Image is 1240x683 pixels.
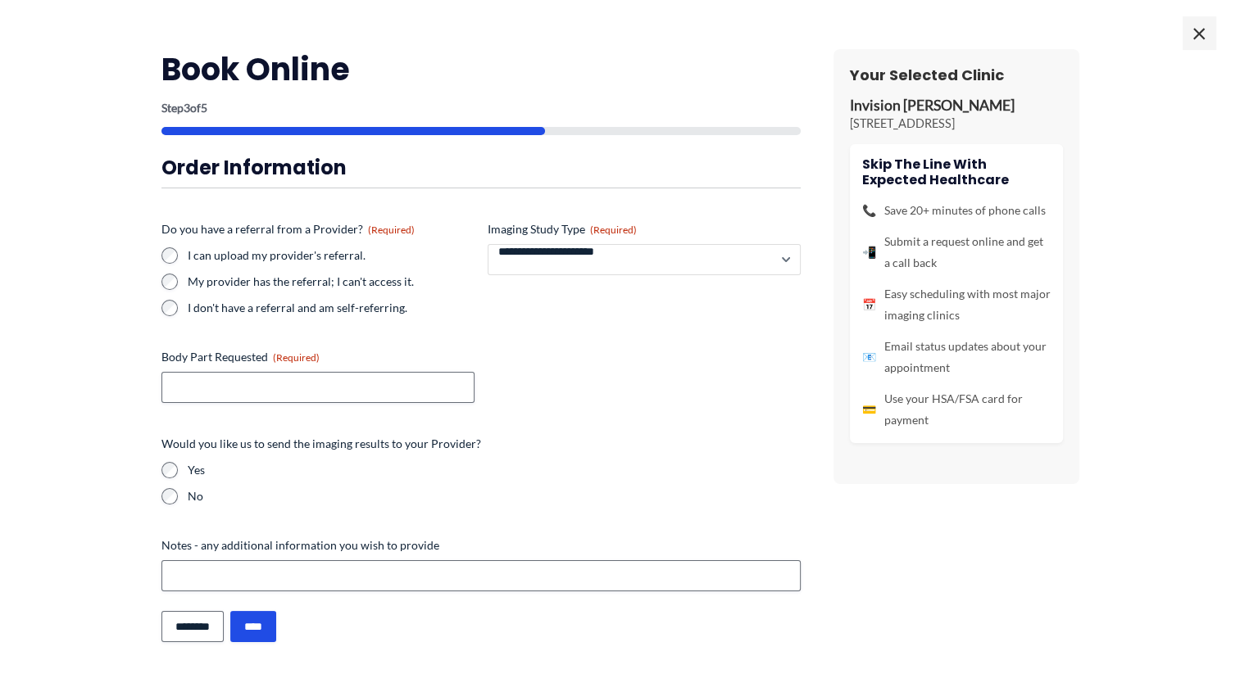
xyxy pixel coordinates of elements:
[862,399,876,420] span: 💳
[161,349,475,365] label: Body Part Requested
[862,242,876,263] span: 📲
[862,346,876,368] span: 📧
[590,224,637,236] span: (Required)
[161,102,801,114] p: Step of
[862,231,1051,274] li: Submit a request online and get a call back
[862,294,876,315] span: 📅
[184,101,190,115] span: 3
[862,200,876,221] span: 📞
[188,247,475,264] label: I can upload my provider's referral.
[161,49,801,89] h2: Book Online
[850,97,1063,115] p: Invision [PERSON_NAME]
[188,274,475,290] label: My provider has the referral; I can't access it.
[862,388,1051,431] li: Use your HSA/FSA card for payment
[850,66,1063,84] h3: Your Selected Clinic
[862,156,1051,188] h4: Skip the line with Expected Healthcare
[862,200,1051,221] li: Save 20+ minutes of phone calls
[161,537,801,554] label: Notes - any additional information you wish to provide
[201,101,207,115] span: 5
[188,488,801,504] label: No
[161,155,801,180] h3: Order Information
[850,115,1063,132] p: [STREET_ADDRESS]
[161,221,415,237] legend: Do you have a referral from a Provider?
[368,224,415,236] span: (Required)
[188,462,801,478] label: Yes
[862,336,1051,378] li: Email status updates about your appointment
[488,221,801,237] label: Imaging Study Type
[273,351,320,364] span: (Required)
[161,436,481,452] legend: Would you like us to send the imaging results to your Provider?
[188,300,475,316] label: I don't have a referral and am self-referring.
[1183,16,1215,49] span: ×
[862,283,1051,326] li: Easy scheduling with most major imaging clinics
